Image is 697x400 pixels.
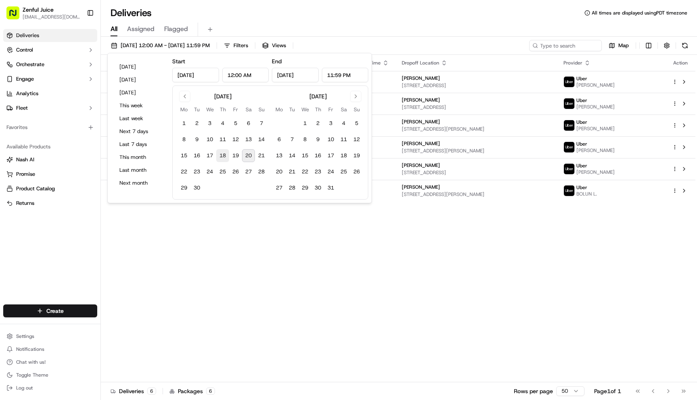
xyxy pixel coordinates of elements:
a: Analytics [3,87,97,100]
span: [PERSON_NAME] [402,140,440,147]
button: 6 [242,117,255,130]
button: 9 [311,133,324,146]
span: [PERSON_NAME] [576,82,615,88]
span: Uber [576,162,587,169]
span: Uber [576,97,587,104]
span: All [111,24,117,34]
button: Returns [3,197,97,210]
button: 1 [298,117,311,130]
button: 26 [229,165,242,178]
span: [PERSON_NAME] [576,147,615,154]
div: [DATE] [214,92,232,100]
span: Orchestrate [16,61,44,68]
button: 20 [273,165,286,178]
span: API Documentation [76,117,129,125]
div: Action [672,60,689,66]
button: 27 [242,165,255,178]
div: We're available if you need us! [27,85,102,92]
div: Page 1 of 1 [594,387,621,395]
button: 5 [229,117,242,130]
button: 4 [337,117,350,130]
span: Analytics [16,90,38,97]
div: 💻 [68,118,75,124]
button: Product Catalog [3,182,97,195]
span: [PERSON_NAME] [576,169,615,175]
a: Product Catalog [6,185,94,192]
button: Engage [3,73,97,85]
button: 12 [350,133,363,146]
button: Last 7 days [116,139,164,150]
th: Tuesday [286,105,298,114]
span: Views [272,42,286,49]
button: 22 [298,165,311,178]
span: [PERSON_NAME] [576,104,615,110]
span: All times are displayed using PDT timezone [592,10,687,16]
button: 17 [203,149,216,162]
button: Toggle Theme [3,369,97,381]
button: [DATE] [116,87,164,98]
span: [PERSON_NAME] [402,119,440,125]
button: 29 [177,181,190,194]
button: Nash AI [3,153,97,166]
button: Refresh [679,40,691,51]
button: 13 [273,149,286,162]
input: Got a question? Start typing here... [21,52,145,60]
button: Zenful Juice[EMAIL_ADDRESS][DOMAIN_NAME] [3,3,83,23]
button: 10 [203,133,216,146]
h1: Deliveries [111,6,152,19]
button: 16 [190,149,203,162]
span: Uber [576,75,587,82]
span: Create [46,307,64,315]
img: uber-new-logo.jpeg [564,142,574,152]
img: uber-new-logo.jpeg [564,77,574,87]
button: 19 [350,149,363,162]
button: [DATE] [116,74,164,85]
div: 6 [206,387,215,395]
button: 13 [242,133,255,146]
button: Next 7 days [116,126,164,137]
span: Promise [16,171,35,178]
div: Available Products [3,140,97,153]
span: [STREET_ADDRESS] [402,82,551,89]
input: Date [172,68,219,82]
img: Nash [8,8,24,24]
span: [STREET_ADDRESS][PERSON_NAME] [402,148,551,154]
input: Time [222,68,269,82]
button: Orchestrate [3,58,97,71]
span: [PERSON_NAME] [402,184,440,190]
input: Type to search [529,40,602,51]
div: 6 [147,387,156,395]
span: Chat with us! [16,359,46,365]
button: 12 [229,133,242,146]
th: Thursday [311,105,324,114]
button: 29 [298,181,311,194]
button: [DATE] [116,61,164,73]
button: 14 [255,133,268,146]
span: [STREET_ADDRESS] [402,104,551,110]
p: Rows per page [514,387,553,395]
span: [DATE] 12:00 AM - [DATE] 11:59 PM [121,42,210,49]
button: 21 [286,165,298,178]
button: 23 [311,165,324,178]
button: Zenful Juice [23,6,54,14]
img: uber-new-logo.jpeg [564,185,574,196]
button: 4 [216,117,229,130]
span: [PERSON_NAME] [402,97,440,103]
span: Uber [576,119,587,125]
button: Log out [3,382,97,394]
a: Nash AI [6,156,94,163]
button: 31 [324,181,337,194]
button: Settings [3,331,97,342]
button: [DATE] 12:00 AM - [DATE] 11:59 PM [107,40,213,51]
a: Deliveries [3,29,97,42]
button: This week [116,100,164,111]
button: 21 [255,149,268,162]
span: [STREET_ADDRESS][PERSON_NAME] [402,126,551,132]
a: Promise [6,171,94,178]
span: Uber [576,141,587,147]
button: 18 [216,149,229,162]
span: Control [16,46,33,54]
button: 11 [337,133,350,146]
button: This month [116,152,164,163]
